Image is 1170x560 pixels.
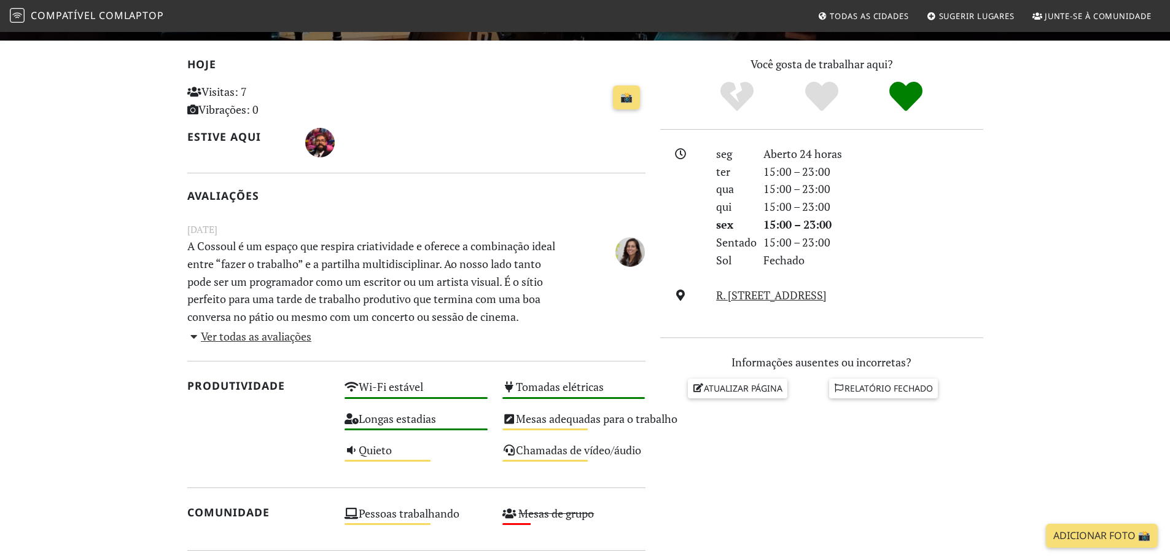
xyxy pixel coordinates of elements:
[31,9,124,22] font: Compatível com
[731,355,911,369] font: Informações ausentes ou incorretas?
[695,80,779,114] div: Não
[716,181,734,196] font: qua
[620,90,633,104] font: 📸
[187,188,259,203] font: Avaliações
[187,505,270,519] font: Comunidade
[516,443,641,457] font: Chamadas de vídeo/áudio
[187,129,261,144] font: Estive aqui
[763,164,830,179] font: 15:00 – 23:00
[716,288,827,302] a: R. [STREET_ADDRESS]
[198,102,259,117] font: Vibrações: 0
[716,235,757,250] font: Sentado
[359,506,459,521] font: Pessoas trabalhando
[716,199,731,214] font: qui
[187,223,217,236] font: [DATE]
[751,57,893,71] font: Você gosta de trabalhar aqui?
[779,80,864,114] div: Sim
[201,84,247,99] font: Visitas: 7
[829,379,938,398] a: Relatório fechado
[763,217,832,232] font: 15:00 – 23:00
[1053,529,1150,542] font: Adicionar foto 📸
[688,379,787,398] a: Atualizar página
[1028,5,1156,27] a: Junte-se à comunidade
[305,134,335,149] span: Pedro Moura
[615,237,645,267] img: 6752-ana.jpg
[359,443,392,457] font: Quieto
[187,57,216,71] font: Hoje
[716,253,731,267] font: Sol
[922,5,1020,27] a: Sugerir lugares
[10,8,25,23] img: Compatível com laptop
[187,239,555,324] font: A Cossoul é um espaço que respira criatividade e oferece a combinação ideal entre “fazer o trabal...
[813,5,914,27] a: Todas as cidades
[763,235,830,250] font: 15:00 – 23:00
[359,411,436,426] font: Longas estadias
[10,6,166,27] a: Compatível com laptop Compatível comlaptop
[613,85,640,109] a: 📸
[615,243,645,258] span: Ana Afonso
[187,378,285,393] font: Produtividade
[716,164,730,179] font: ter
[704,382,782,394] font: Atualizar página
[1045,10,1152,22] font: Junte-se à comunidade
[305,128,335,157] img: 6753-pedro.jpg
[939,10,1015,22] font: Sugerir lugares
[124,9,164,22] font: laptop
[716,146,732,161] font: seg
[864,80,948,114] div: Definitivamente!
[716,217,733,232] font: sex
[201,329,311,344] font: Ver todas as avaliações
[516,379,604,394] font: Tomadas elétricas
[763,253,805,267] font: Fechado
[516,411,677,426] font: Mesas adequadas para o trabalho
[830,10,908,22] font: Todas as cidades
[844,382,933,394] font: Relatório fechado
[763,199,830,214] font: 15:00 – 23:00
[518,506,594,521] font: Mesas de grupo
[359,379,423,394] font: Wi-Fi estável
[763,181,830,196] font: 15:00 – 23:00
[187,329,312,344] a: Ver todas as avaliações
[763,146,842,161] font: Aberto 24 horas
[1046,524,1158,548] a: Adicionar foto 📸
